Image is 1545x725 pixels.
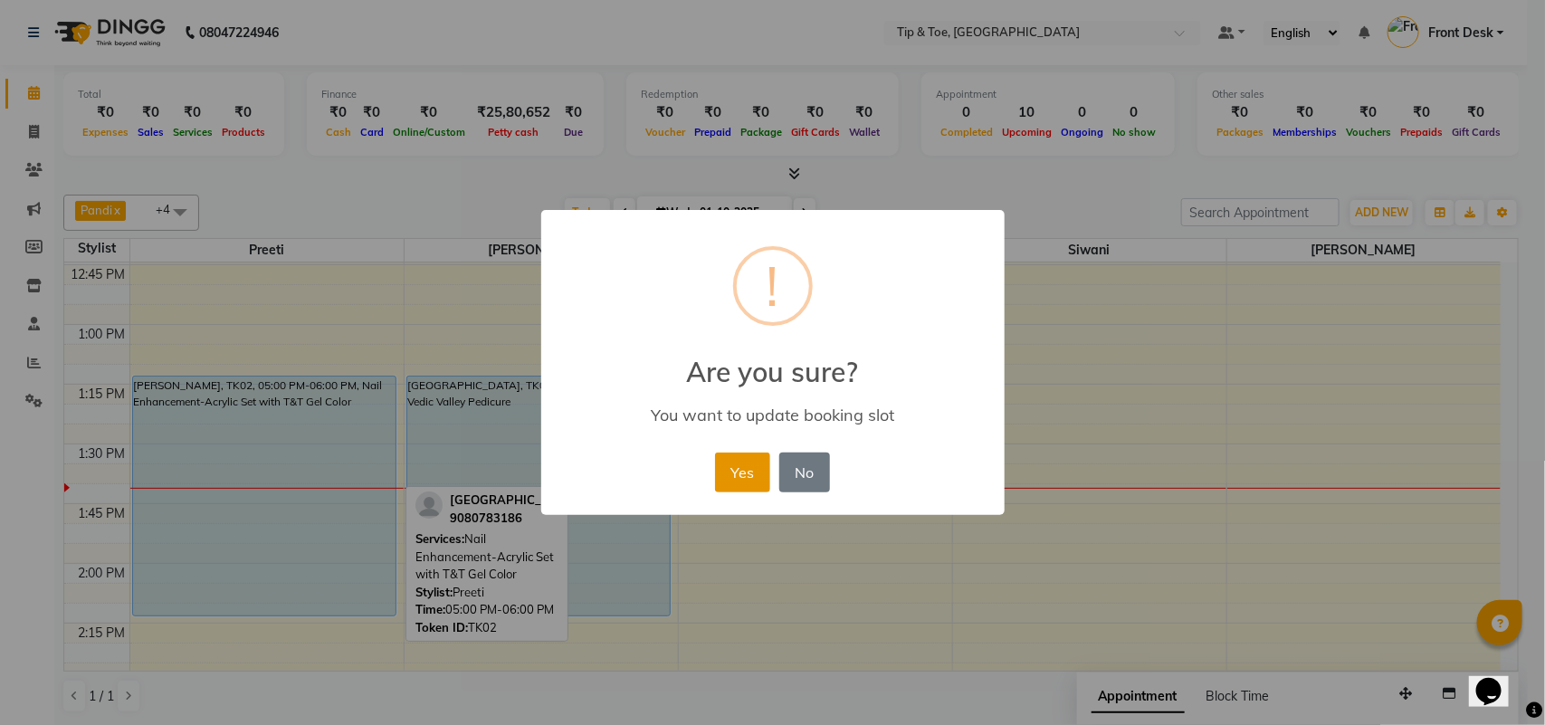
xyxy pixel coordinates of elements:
[767,250,779,322] div: !
[779,453,830,492] button: No
[715,453,770,492] button: Yes
[541,334,1005,388] h2: Are you sure?
[1469,653,1527,707] iframe: chat widget
[567,405,978,425] div: You want to update booking slot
